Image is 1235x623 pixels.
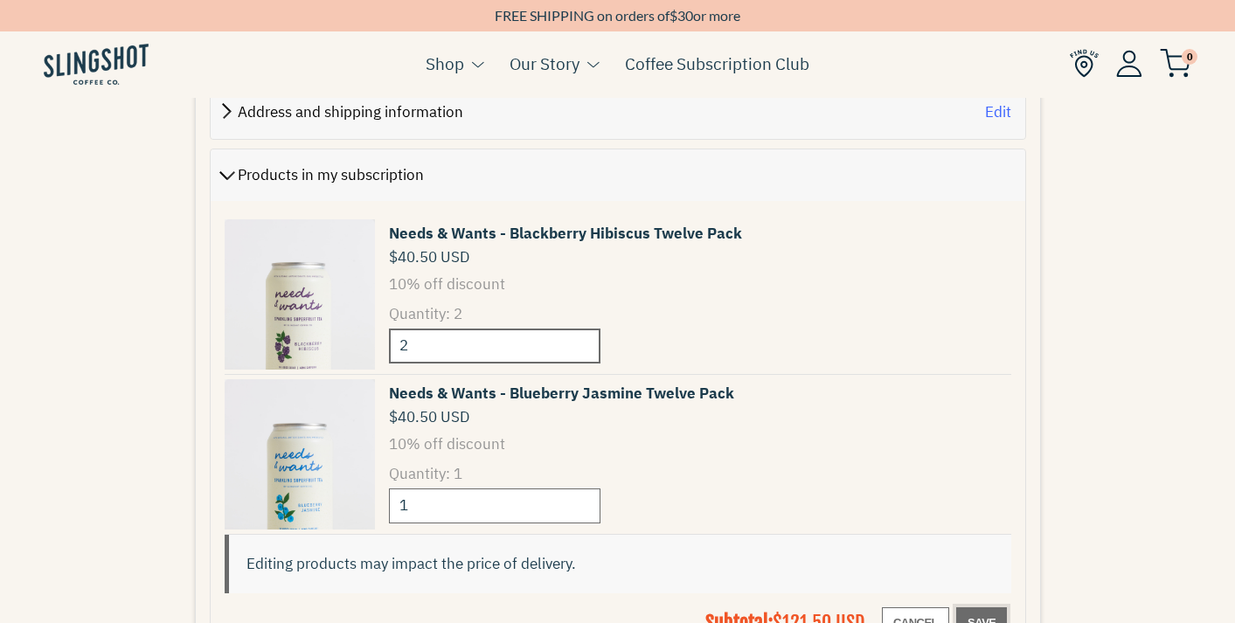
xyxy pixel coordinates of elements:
div: $40.50 USD [382,375,1011,534]
div: Address and shipping informationEdit [211,87,1025,138]
div: $40.50 USD [382,215,1011,374]
span: Address and shipping information [238,102,463,121]
a: Line item image [225,219,375,370]
a: Line item image [225,379,375,530]
span: Products in my subscription [238,165,424,184]
img: Account [1116,50,1142,77]
p: 10% off discount [389,429,1004,459]
img: Find Us [1070,49,1099,78]
span: 30 [677,7,693,24]
a: Our Story [510,51,579,77]
p: 10% off discount [389,269,1004,299]
a: Coffee Subscription Club [625,51,809,77]
img: cart [1160,49,1191,78]
div: Editing products may impact the price of delivery. [225,535,1011,593]
button: Edit [985,100,1011,124]
p: Quantity: 1 [389,459,1004,488]
div: Products in my subscription [211,149,1025,201]
span: Needs & Wants - Blueberry Jasmine Twelve Pack [389,382,1004,405]
span: 0 [1182,49,1197,65]
a: Shop [426,51,464,77]
span: Needs & Wants - Blackberry Hibiscus Twelve Pack [389,222,1004,246]
p: Quantity: 2 [389,299,1004,329]
span: $ [670,7,677,24]
a: 0 [1160,53,1191,74]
